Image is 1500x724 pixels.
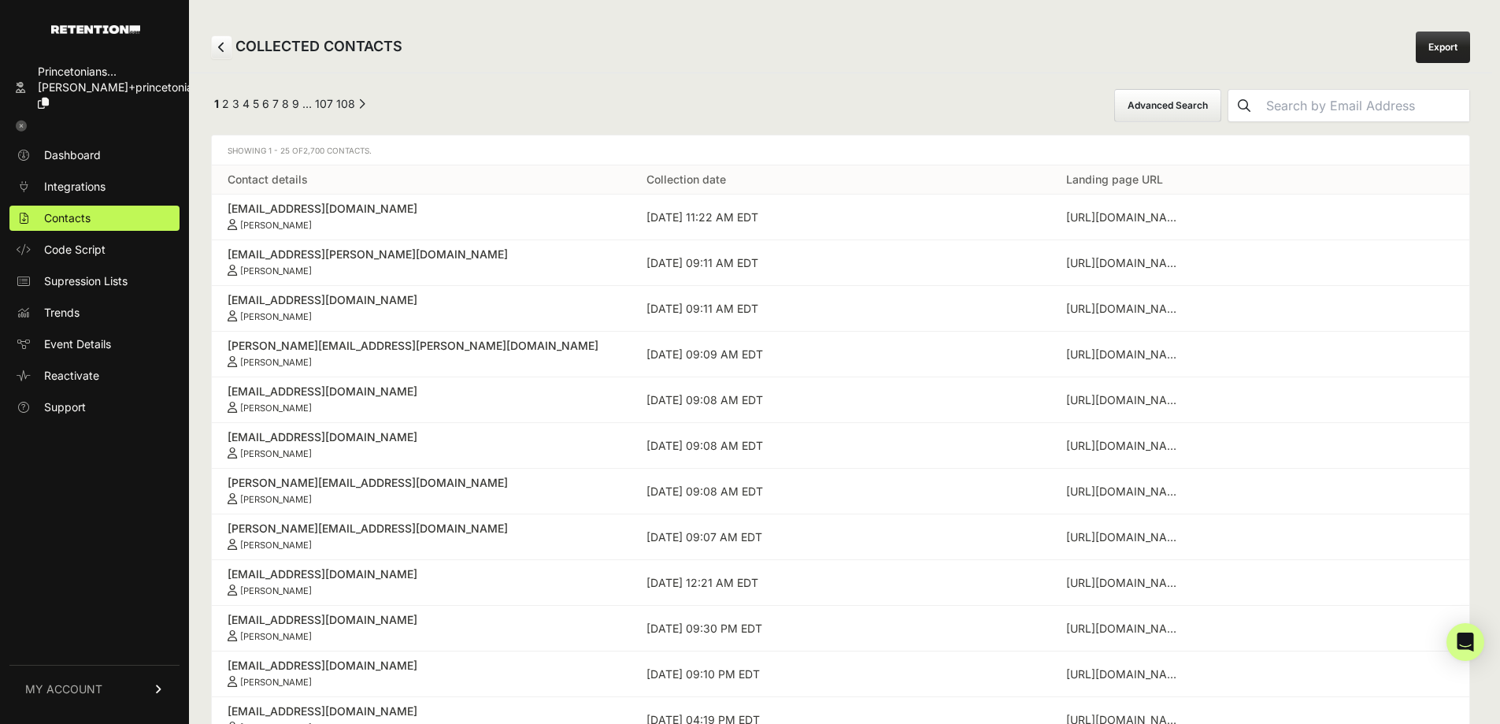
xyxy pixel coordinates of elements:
td: [DATE] 09:30 PM EDT [631,606,1050,652]
a: [EMAIL_ADDRESS][DOMAIN_NAME] [PERSON_NAME] [228,658,615,688]
div: https://princetoniansforfreespeech.org/blogs/news/2025-a-breakthrough-year-for-free-speech-on-campus [1066,666,1184,682]
div: https://princetoniansforfreespeech.org/ [1066,255,1184,271]
div: [EMAIL_ADDRESS][DOMAIN_NAME] [228,704,615,719]
button: Advanced Search [1114,89,1221,122]
span: Showing 1 - 25 of [228,146,372,155]
div: https://princetoniansforfreespeech.org/blogs/newsletter-archive/pfs-monthly-newsletter?vcrmeid=w4... [1066,438,1184,454]
div: [EMAIL_ADDRESS][PERSON_NAME][DOMAIN_NAME] [228,247,615,262]
td: [DATE] 09:08 AM EDT [631,377,1050,423]
a: Page 8 [282,97,289,110]
a: [EMAIL_ADDRESS][PERSON_NAME][DOMAIN_NAME] [PERSON_NAME] [228,247,615,277]
span: … [302,97,312,110]
a: Page 5 [253,97,259,110]
small: [PERSON_NAME] [240,403,312,414]
div: [PERSON_NAME][EMAIL_ADDRESS][PERSON_NAME][DOMAIN_NAME] [228,338,615,354]
a: Trends [9,300,180,325]
small: [PERSON_NAME] [240,677,312,688]
div: [EMAIL_ADDRESS][DOMAIN_NAME] [228,201,615,217]
a: Page 2 [222,97,229,110]
input: Search by Email Address [1260,90,1469,121]
td: [DATE] 09:11 AM EDT [631,286,1050,332]
a: [EMAIL_ADDRESS][DOMAIN_NAME] [PERSON_NAME] [228,292,615,322]
a: Page 7 [272,97,279,110]
small: [PERSON_NAME] [240,357,312,368]
a: Event Details [9,332,180,357]
div: [EMAIL_ADDRESS][DOMAIN_NAME] [228,292,615,308]
a: Landing page URL [1066,173,1163,186]
a: [EMAIL_ADDRESS][DOMAIN_NAME] [PERSON_NAME] [228,201,615,231]
span: [PERSON_NAME]+princetonian... [38,80,209,94]
div: [PERSON_NAME][EMAIL_ADDRESS][DOMAIN_NAME] [228,475,615,491]
h2: COLLECTED CONTACTS [211,35,402,59]
a: Dashboard [9,143,180,168]
div: [EMAIL_ADDRESS][DOMAIN_NAME] [228,429,615,445]
div: [EMAIL_ADDRESS][DOMAIN_NAME] [228,612,615,628]
a: Support [9,395,180,420]
div: https://princetoniansforfreespeech.org/pages/about-princetonians-for-free-speech [1066,210,1184,225]
span: Contacts [44,210,91,226]
a: Page 9 [292,97,299,110]
div: https://princetoniansforfreespeech.org/blogs/news/turning-tragedy-into-dialogue-after-charlie-kir... [1066,529,1184,545]
div: Pagination [211,96,365,116]
div: https://princetoniansforfreespeech.org/blogs/news/pfs-campus-update-annual-giving-rate-plummets-w... [1066,575,1184,591]
small: [PERSON_NAME] [240,311,312,322]
span: Supression Lists [44,273,128,289]
a: [EMAIL_ADDRESS][DOMAIN_NAME] [PERSON_NAME] [228,429,615,459]
a: [EMAIL_ADDRESS][DOMAIN_NAME] [PERSON_NAME] [228,566,615,596]
a: [PERSON_NAME][EMAIL_ADDRESS][DOMAIN_NAME] [PERSON_NAME] [228,521,615,551]
div: https://princetoniansforfreespeech.org/pages/contact [1066,301,1184,317]
td: [DATE] 09:08 AM EDT [631,469,1050,514]
a: Page 108 [336,97,355,110]
em: Page 1 [214,97,219,110]
a: Princetonians... [PERSON_NAME]+princetonian... [9,59,180,116]
span: Code Script [44,242,106,258]
div: https://princetoniansforfreespeech.org/blogs/newsletter-archive/pfs-monthly-newsletter?vcrmeid=w4... [1066,347,1184,362]
span: MY ACCOUNT [25,681,102,697]
a: [PERSON_NAME][EMAIL_ADDRESS][PERSON_NAME][DOMAIN_NAME] [PERSON_NAME] [228,338,615,368]
div: [EMAIL_ADDRESS][DOMAIN_NAME] [228,658,615,674]
small: [PERSON_NAME] [240,448,312,459]
td: [DATE] 12:21 AM EDT [631,560,1050,606]
div: https://princetoniansforfreespeech.org/blogs/newsletter-archive/pfs-monthly-newsletter?vcrmeid=w4... [1066,392,1184,408]
a: Page 4 [243,97,250,110]
small: [PERSON_NAME] [240,585,312,596]
small: [PERSON_NAME] [240,631,312,642]
td: [DATE] 11:22 AM EDT [631,195,1050,240]
span: Event Details [44,336,111,352]
td: [DATE] 09:08 AM EDT [631,423,1050,469]
td: [DATE] 09:10 PM EDT [631,652,1050,697]
span: Support [44,399,86,415]
a: Collection date [646,173,726,186]
a: [PERSON_NAME][EMAIL_ADDRESS][DOMAIN_NAME] [PERSON_NAME] [228,475,615,505]
div: Open Intercom Messenger [1446,623,1484,661]
a: Page 6 [262,97,269,110]
a: MY ACCOUNT [9,665,180,713]
a: Code Script [9,237,180,262]
a: Export [1416,32,1470,63]
span: Reactivate [44,368,99,384]
div: https://princetoniansforfreespeech.org/ [1066,484,1184,499]
a: Supression Lists [9,269,180,294]
a: Contacts [9,206,180,231]
div: [EMAIL_ADDRESS][DOMAIN_NAME] [228,384,615,399]
a: Integrations [9,174,180,199]
a: [EMAIL_ADDRESS][DOMAIN_NAME] [PERSON_NAME] [228,384,615,414]
span: Dashboard [44,147,101,163]
small: [PERSON_NAME] [240,540,312,551]
small: [PERSON_NAME] [240,494,312,505]
div: [EMAIL_ADDRESS][DOMAIN_NAME] [228,566,615,582]
span: Trends [44,305,80,321]
div: https://princetoniansforfreespeech.org/blogs/news/2025-a-breakthrough-year-for-free-speech-on-campus [1066,621,1184,637]
span: 2,700 Contacts. [303,146,372,155]
img: Retention.com [51,25,140,34]
small: [PERSON_NAME] [240,220,312,231]
td: [DATE] 09:07 AM EDT [631,514,1050,560]
td: [DATE] 09:11 AM EDT [631,240,1050,286]
a: [EMAIL_ADDRESS][DOMAIN_NAME] [PERSON_NAME] [228,612,615,642]
div: [PERSON_NAME][EMAIL_ADDRESS][DOMAIN_NAME] [228,521,615,537]
td: [DATE] 09:09 AM EDT [631,332,1050,377]
a: Page 3 [232,97,239,110]
a: Reactivate [9,363,180,388]
span: Integrations [44,179,106,195]
a: Contact details [228,173,308,186]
